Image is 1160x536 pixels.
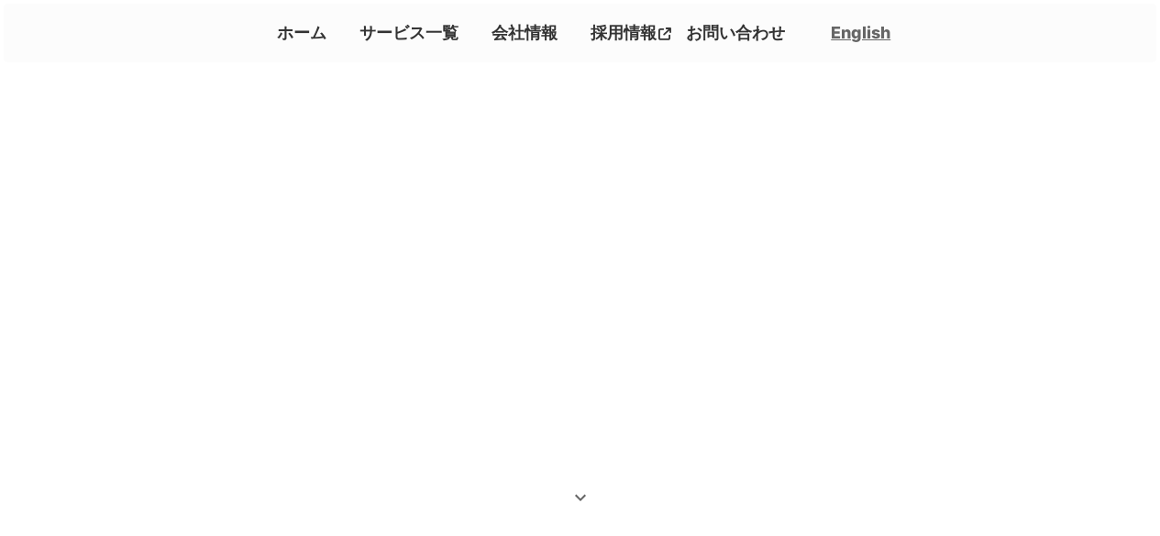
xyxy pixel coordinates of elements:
a: 会社情報 [484,17,565,48]
a: 採用情報 [583,17,679,48]
a: お問い合わせ [679,17,792,48]
img: メインロゴ [434,190,727,345]
i: keyboard_arrow_down [569,487,591,509]
a: ホーム [270,17,334,48]
p: 採用情報 [583,17,658,48]
a: サービス一覧 [352,17,466,48]
a: English [831,21,890,44]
